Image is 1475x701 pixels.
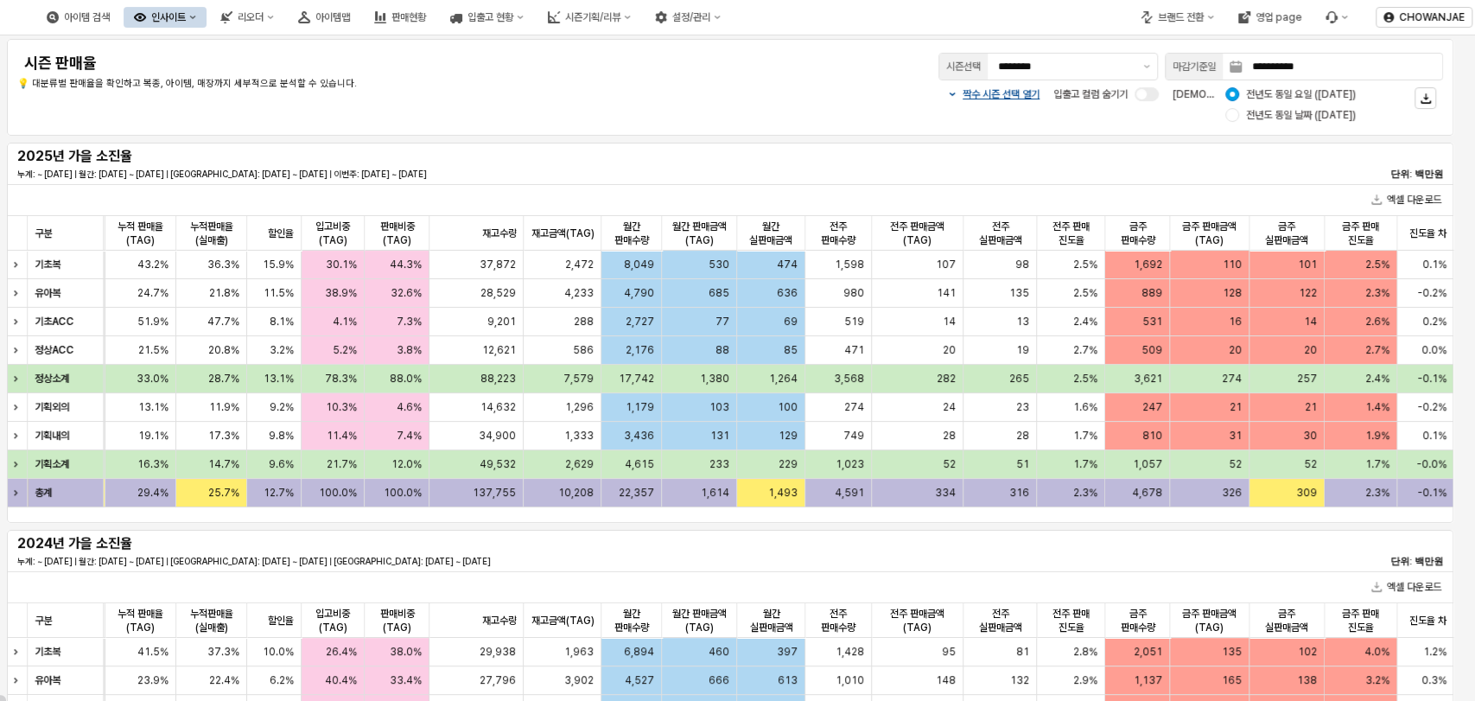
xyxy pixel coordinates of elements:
[970,607,1029,634] span: 전주 실판매금액
[1399,10,1465,24] p: CHOWANJAE
[947,87,1039,101] button: 짝수 시즌 선택 열기
[1332,220,1389,247] span: 금주 판매 진도율
[1016,400,1029,414] span: 23
[1365,457,1389,471] span: 1.7%
[564,372,594,386] span: 7,579
[440,7,534,28] button: 입출고 현황
[482,614,517,628] span: 재고수량
[625,457,654,471] span: 4,615
[35,344,73,356] strong: 정상ACC
[35,315,73,328] strong: 기초ACC
[325,286,357,300] span: 38.9%
[1074,400,1098,414] span: 1.6%
[1416,457,1446,471] span: -0.0%
[1142,400,1162,414] span: 247
[269,457,294,471] span: 9.6%
[1142,429,1162,443] span: 810
[843,429,864,443] span: 749
[138,400,168,414] span: 13.1%
[270,343,294,357] span: 3.2%
[7,336,29,364] div: Expand row
[575,315,594,328] span: 288
[481,372,517,386] span: 88,223
[777,286,798,300] span: 636
[7,308,29,335] div: Expand row
[709,258,729,271] span: 530
[626,400,654,414] span: 1,179
[480,258,517,271] span: 37,872
[7,365,29,392] div: Expand row
[1134,645,1162,659] span: 2,051
[1016,645,1029,659] span: 81
[812,220,864,247] span: 전주 판매수량
[1332,607,1389,634] span: 금주 판매 진도율
[531,614,594,628] span: 재고금액(TAG)
[325,372,357,386] span: 78.3%
[1016,429,1029,443] span: 28
[208,429,239,443] span: 17.3%
[1305,400,1317,414] span: 21
[946,58,981,75] div: 시즌선택
[566,400,594,414] span: 1,296
[397,315,423,328] span: 7.3%
[327,429,357,443] span: 11.4%
[574,343,594,357] span: 586
[207,315,239,328] span: 47.7%
[1009,286,1029,300] span: 135
[710,429,729,443] span: 131
[207,645,239,659] span: 37.3%
[624,286,654,300] span: 4,790
[17,77,612,92] p: 💡 대분류별 판매율을 확인하고 복종, 아이템, 매장까지 세부적으로 분석할 수 있습니다.
[784,343,798,357] span: 85
[208,457,239,471] span: 14.7%
[1222,372,1242,386] span: 274
[1074,286,1098,300] span: 2.5%
[715,315,729,328] span: 77
[36,7,120,28] button: 아이템 검색
[1141,286,1162,300] span: 889
[137,315,168,328] span: 51.9%
[17,148,255,165] h5: 2025년 가을 소진율
[35,401,69,413] strong: 기획외의
[1074,372,1098,386] span: 2.5%
[288,7,360,28] button: 아이템맵
[183,607,239,634] span: 누적판매율(실매출)
[744,220,798,247] span: 월간 실판매금액
[1303,429,1317,443] span: 30
[263,645,294,659] span: 10.0%
[1074,258,1098,271] span: 2.5%
[326,258,357,271] span: 30.1%
[1365,315,1389,328] span: 2.6%
[364,7,436,28] div: 판매현황
[137,372,168,386] span: 33.0%
[1256,220,1316,247] span: 금주 실판매금액
[1133,457,1162,471] span: 1,057
[17,168,968,181] p: 누계: ~ [DATE] | 월간: [DATE] ~ [DATE] | [GEOGRAPHIC_DATA]: [DATE] ~ [DATE] | 이번주: [DATE] ~ [DATE]
[769,372,798,386] span: 1,264
[1074,457,1098,471] span: 1.7%
[779,457,798,471] span: 229
[372,220,422,247] span: 판매비중(TAG)
[326,645,357,659] span: 26.4%
[779,429,798,443] span: 129
[624,645,654,659] span: 6,894
[210,7,284,28] button: 리오더
[7,251,29,278] div: Expand row
[645,7,731,28] button: 설정/관리
[937,372,956,386] span: 282
[715,343,729,357] span: 88
[1130,7,1224,28] button: 브랜드 전환
[1421,343,1446,357] span: 0.0%
[669,220,730,247] span: 월간 판매금액(TAG)
[709,645,729,659] span: 460
[372,607,422,634] span: 판매비중(TAG)
[784,315,798,328] span: 69
[835,486,864,500] span: 4,591
[836,457,864,471] span: 1,023
[537,7,641,28] button: 시즌기획/리뷰
[308,220,357,247] span: 입고비중(TAG)
[1177,607,1242,634] span: 금주 판매금액(TAG)
[1364,577,1448,597] button: 엑셀 다운로드
[7,422,29,449] div: Expand row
